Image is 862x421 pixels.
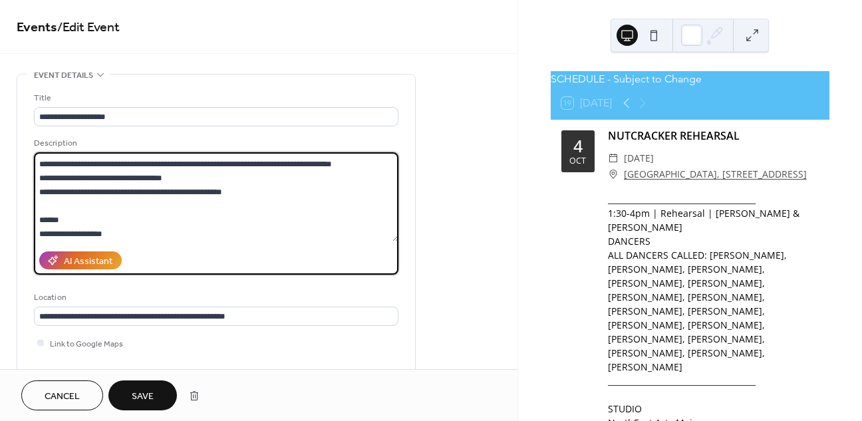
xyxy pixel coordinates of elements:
[569,157,586,166] div: Oct
[21,380,103,410] button: Cancel
[50,337,123,351] span: Link to Google Maps
[573,138,583,154] div: 4
[551,71,829,87] div: SCHEDULE - Subject to Change
[34,366,134,380] div: Event color
[624,166,807,182] a: [GEOGRAPHIC_DATA], [STREET_ADDRESS]
[624,150,654,166] span: [DATE]
[45,390,80,404] span: Cancel
[64,255,112,269] div: AI Assistant
[34,91,396,105] div: Title
[132,390,154,404] span: Save
[34,69,93,82] span: Event details
[34,291,396,305] div: Location
[57,15,120,41] span: / Edit Event
[608,166,619,182] div: ​
[108,380,177,410] button: Save
[39,251,122,269] button: AI Assistant
[17,15,57,41] a: Events
[608,128,819,144] div: NUTCRACKER REHEARSAL
[608,150,619,166] div: ​
[34,136,396,150] div: Description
